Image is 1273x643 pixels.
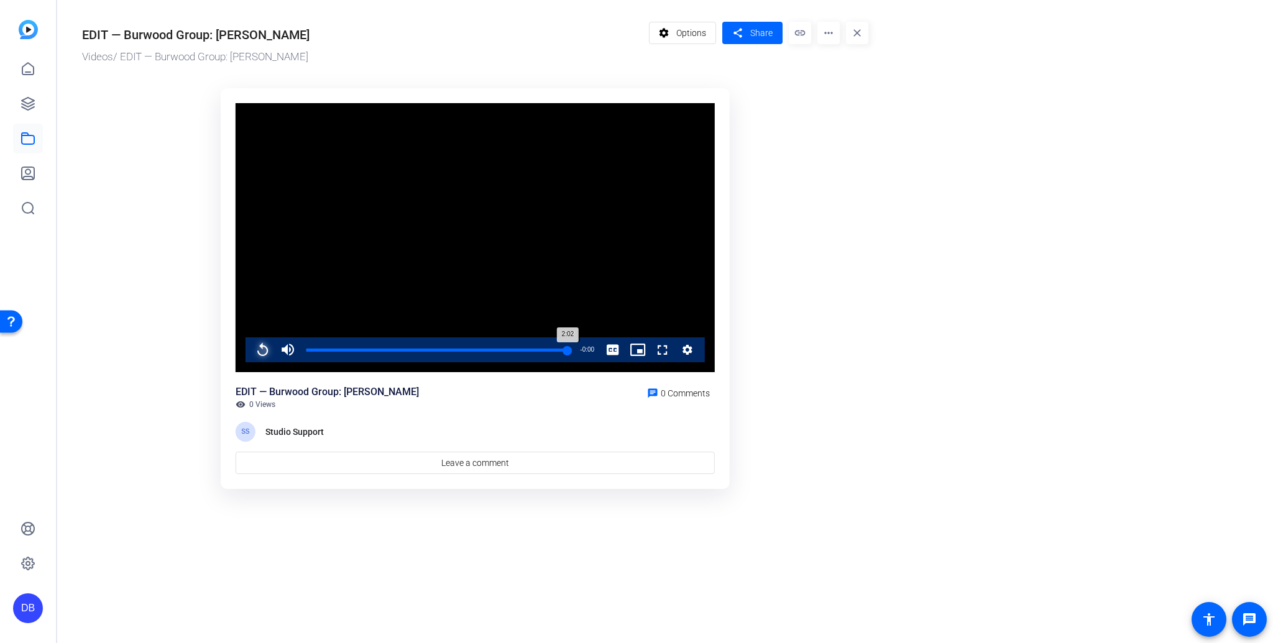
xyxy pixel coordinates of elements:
button: Replay [250,337,275,362]
span: 0:00 [582,346,594,353]
button: Share [722,22,783,44]
img: blue-gradient.svg [19,20,38,39]
div: EDIT — Burwood Group: [PERSON_NAME] [236,385,419,399]
a: 0 Comments [642,385,715,399]
span: 0 Comments [661,388,710,398]
a: Videos [82,50,113,63]
mat-icon: link [789,22,811,44]
span: Share [750,27,773,40]
mat-icon: accessibility [1202,612,1216,627]
mat-icon: visibility [236,399,246,409]
button: Captions [600,337,625,362]
div: / EDIT — Burwood Group: [PERSON_NAME] [82,49,643,65]
span: Leave a comment [441,457,509,470]
span: Options [676,21,706,45]
mat-icon: settings [656,21,672,45]
mat-icon: close [846,22,868,44]
mat-icon: message [1242,612,1257,627]
span: - [580,346,582,353]
div: SS [236,422,255,442]
button: Mute [275,337,300,362]
button: Picture-in-Picture [625,337,650,362]
span: 0 Views [249,399,275,409]
div: Studio Support [265,424,328,439]
div: DB [13,593,43,623]
div: Progress Bar [306,349,568,352]
mat-icon: more_horiz [817,22,840,44]
a: Leave a comment [236,452,715,474]
mat-icon: chat [647,388,658,399]
button: Fullscreen [650,337,675,362]
div: Video Player [236,103,715,373]
div: EDIT — Burwood Group: [PERSON_NAME] [82,25,310,44]
button: Options [649,22,717,44]
mat-icon: share [730,25,745,42]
